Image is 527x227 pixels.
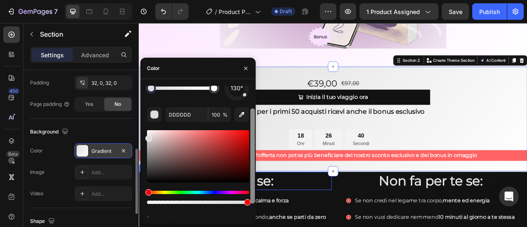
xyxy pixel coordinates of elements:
[280,8,292,15] span: Draft
[219,7,252,16] span: Product Page - [DATE] 20:54:08
[147,191,249,194] div: Hue
[8,88,20,94] div: 450
[30,216,56,227] div: Shape
[139,23,527,227] iframe: Design area
[231,83,243,93] span: 130°
[234,138,249,148] div: 26
[30,168,44,176] div: Image
[41,51,64,59] p: Settings
[147,65,160,72] div: Color
[165,107,208,122] input: Eg: FFFFFF
[432,42,469,52] button: AI Content
[114,101,121,108] span: No
[2,180,30,188] div: Text Block
[147,215,179,222] div: Recent colors
[272,138,293,148] div: 40
[3,3,61,20] button: 7
[91,147,115,155] div: Gradient
[81,51,109,59] p: Advanced
[201,148,210,158] p: Ore
[250,190,493,211] p: Non fa per te se:
[30,126,70,138] div: Background
[40,29,107,39] p: Section
[155,3,189,20] div: Undo/Redo
[64,164,430,172] strong: Attenzione: al termine dell'offerta non potrai più beneficiare del nostro sconto esclusivo e dei ...
[366,7,420,16] span: 1 product assigned
[91,190,130,198] div: Add...
[442,3,469,20] button: Save
[30,190,43,197] div: Video
[215,7,217,16] span: /
[479,7,500,16] div: Publish
[449,8,462,15] span: Save
[374,44,427,51] p: Create Theme Section
[6,151,20,157] div: Beta
[1,190,245,211] p: Fa per te se:
[472,3,507,20] button: Publish
[124,105,370,134] p: Solo per i primi 50 acquisti ricevi anche il bonus esclusivo
[234,148,249,158] p: Minuti
[257,71,281,82] div: €97,00
[124,84,371,104] button: Inizia il tuo viaggio ora
[30,79,49,87] div: Padding
[85,101,93,108] span: Yes
[223,111,228,119] span: %
[91,169,130,176] div: Add...
[201,138,210,148] div: 18
[30,101,70,108] div: Page padding
[499,187,519,206] div: Open Intercom Messenger
[54,7,58,16] p: 7
[334,44,359,51] div: Section 2
[91,80,130,87] div: 32, 0, 32, 0
[213,68,253,84] div: €39,00
[359,3,438,20] button: 1 product assigned
[30,147,43,154] div: Color
[272,148,293,158] p: Secondi
[213,88,291,101] div: Inizia il tuo viaggio ora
